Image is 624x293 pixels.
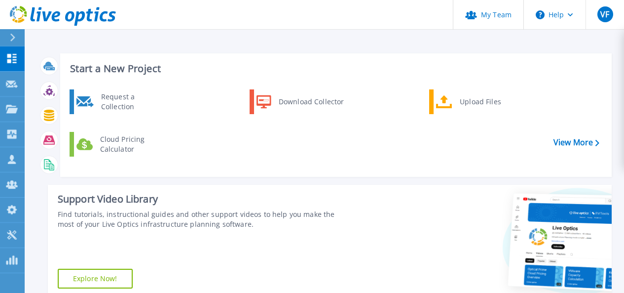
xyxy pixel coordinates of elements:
div: Request a Collection [96,92,168,112]
a: Upload Files [429,89,530,114]
div: Cloud Pricing Calculator [95,134,168,154]
div: Support Video Library [58,193,351,206]
a: View More [553,138,599,147]
div: Download Collector [274,92,348,112]
a: Download Collector [250,89,351,114]
a: Request a Collection [70,89,171,114]
a: Cloud Pricing Calculator [70,132,171,157]
span: VF [600,10,609,18]
div: Find tutorials, instructional guides and other support videos to help you make the most of your L... [58,209,351,229]
div: Upload Files [455,92,528,112]
a: Explore Now! [58,269,133,289]
h3: Start a New Project [70,63,599,74]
